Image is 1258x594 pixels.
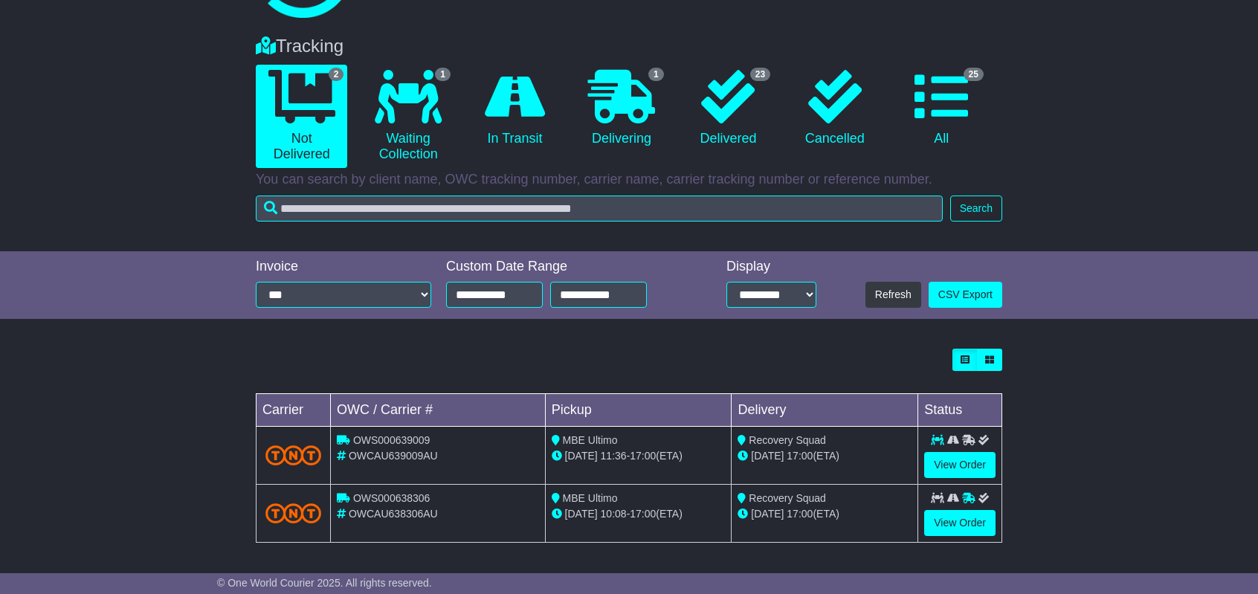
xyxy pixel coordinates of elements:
a: View Order [924,452,996,478]
div: (ETA) [738,506,912,522]
div: Display [726,259,816,275]
span: [DATE] [565,450,598,462]
span: © One World Courier 2025. All rights reserved. [217,577,432,589]
span: 25 [964,68,984,81]
a: 2 Not Delivered [256,65,347,168]
span: 10:08 [601,508,627,520]
button: Search [950,196,1002,222]
span: OWCAU639009AU [349,450,438,462]
div: - (ETA) [552,448,726,464]
div: Custom Date Range [446,259,685,275]
span: 11:36 [601,450,627,462]
td: Delivery [732,394,918,427]
span: OWS000639009 [353,434,430,446]
div: - (ETA) [552,506,726,522]
a: CSV Export [929,282,1002,308]
td: Pickup [545,394,732,427]
a: Cancelled [789,65,880,152]
span: [DATE] [751,450,784,462]
span: Recovery Squad [749,492,826,504]
td: Status [918,394,1002,427]
a: 25 All [896,65,987,152]
span: 17:00 [630,450,656,462]
span: 17:00 [787,450,813,462]
span: [DATE] [565,508,598,520]
span: 2 [329,68,344,81]
a: 1 Delivering [575,65,667,152]
div: (ETA) [738,448,912,464]
span: Recovery Squad [749,434,826,446]
span: 23 [750,68,770,81]
div: Tracking [248,36,1010,57]
img: TNT_Domestic.png [265,445,321,465]
td: OWC / Carrier # [331,394,546,427]
span: OWCAU638306AU [349,508,438,520]
span: 1 [648,68,664,81]
div: Invoice [256,259,431,275]
span: 17:00 [787,508,813,520]
span: MBE Ultimo [563,492,618,504]
p: You can search by client name, OWC tracking number, carrier name, carrier tracking number or refe... [256,172,1002,188]
span: 17:00 [630,508,656,520]
td: Carrier [257,394,331,427]
span: 1 [435,68,451,81]
a: 23 Delivered [683,65,774,152]
span: MBE Ultimo [563,434,618,446]
a: View Order [924,510,996,536]
span: [DATE] [751,508,784,520]
span: OWS000638306 [353,492,430,504]
a: In Transit [469,65,561,152]
img: TNT_Domestic.png [265,503,321,523]
a: 1 Waiting Collection [362,65,454,168]
button: Refresh [865,282,921,308]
